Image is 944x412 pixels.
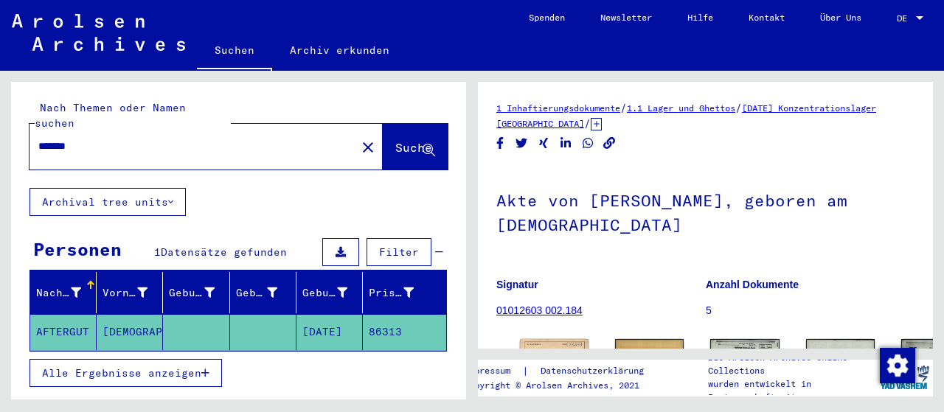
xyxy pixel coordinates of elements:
[496,167,914,256] h1: Akte von [PERSON_NAME], geboren am [DEMOGRAPHIC_DATA]
[464,363,662,379] div: |
[496,304,583,316] a: 01012603 002.184
[363,272,446,313] mat-header-cell: Prisoner #
[197,32,272,71] a: Suchen
[710,339,779,388] img: 001.jpg
[708,351,876,377] p: Die Arolsen Archives Online-Collections
[161,245,287,259] span: Datensätze gefunden
[353,132,383,161] button: Clear
[12,14,185,51] img: Arolsen_neg.svg
[558,134,574,153] button: Share on LinkedIn
[35,101,186,130] mat-label: Nach Themen oder Namen suchen
[706,303,914,318] p: 5
[103,281,166,304] div: Vorname
[36,281,100,304] div: Nachname
[302,285,347,301] div: Geburtsdatum
[369,281,432,304] div: Prisoner #
[42,366,201,380] span: Alle Ergebnisse anzeigen
[169,285,214,301] div: Geburtsname
[580,134,596,153] button: Share on WhatsApp
[29,188,186,216] button: Archival tree units
[30,314,97,350] mat-cell: AFTERGUT
[103,285,147,301] div: Vorname
[520,339,589,388] img: 001.jpg
[359,139,377,156] mat-icon: close
[97,314,163,350] mat-cell: [DEMOGRAPHIC_DATA]
[379,245,419,259] span: Filter
[706,279,799,290] b: Anzahl Dokumente
[615,339,684,388] img: 002.jpg
[296,272,363,313] mat-header-cell: Geburtsdatum
[493,134,508,153] button: Share on Facebook
[536,134,552,153] button: Share on Xing
[383,124,448,170] button: Suche
[514,134,530,153] button: Share on Twitter
[879,347,914,383] div: Zustimmung ändern
[236,285,277,301] div: Geburt‏
[584,116,591,130] span: /
[363,314,446,350] mat-cell: 86313
[230,272,296,313] mat-header-cell: Geburt‏
[154,245,161,259] span: 1
[36,285,81,301] div: Nachname
[395,140,432,155] span: Suche
[296,314,363,350] mat-cell: [DATE]
[496,279,538,290] b: Signatur
[880,348,915,383] img: Zustimmung ändern
[897,13,913,24] span: DE
[369,285,414,301] div: Prisoner #
[30,272,97,313] mat-header-cell: Nachname
[627,102,735,114] a: 1.1 Lager und Ghettos
[464,379,662,392] p: Copyright © Arolsen Archives, 2021
[620,101,627,114] span: /
[529,363,662,379] a: Datenschutzerklärung
[236,281,296,304] div: Geburt‏
[272,32,407,68] a: Archiv erkunden
[33,236,122,262] div: Personen
[29,359,222,387] button: Alle Ergebnisse anzeigen
[97,272,163,313] mat-header-cell: Vorname
[367,238,431,266] button: Filter
[464,363,522,379] a: Impressum
[302,281,366,304] div: Geburtsdatum
[496,102,620,114] a: 1 Inhaftierungsdokumente
[602,134,617,153] button: Copy link
[169,281,232,304] div: Geburtsname
[877,359,932,396] img: yv_logo.png
[708,377,876,404] p: wurden entwickelt in Partnerschaft mit
[735,101,742,114] span: /
[163,272,229,313] mat-header-cell: Geburtsname
[806,339,875,389] img: 002.jpg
